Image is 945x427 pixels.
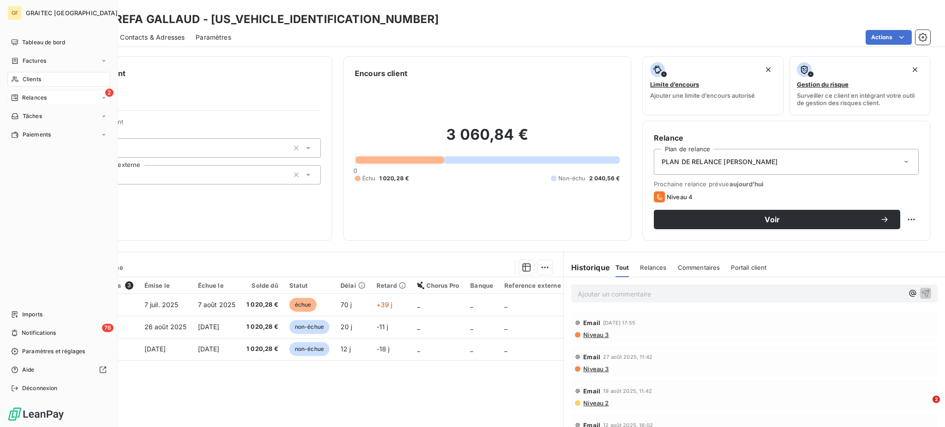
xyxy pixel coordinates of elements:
[22,94,47,102] span: Relances
[417,345,420,353] span: _
[196,33,231,42] span: Paramètres
[417,323,420,331] span: _
[640,264,666,271] span: Relances
[665,216,880,223] span: Voir
[23,130,51,139] span: Paiements
[650,81,699,88] span: Limite d’encours
[914,396,936,418] iframe: Intercom live chat
[504,282,561,289] div: Reference externe
[22,347,85,356] span: Paramètres et réglages
[379,174,409,183] span: 1 020,28 €
[678,264,720,271] span: Commentaires
[470,345,473,353] span: _
[355,125,620,153] h2: 3 060,84 €
[198,282,236,289] div: Échue le
[730,180,764,188] span: aujourd’hui
[504,301,507,308] span: _
[289,320,329,334] span: non-échue
[125,281,133,290] span: 3
[105,89,114,97] span: 2
[470,282,493,289] div: Banque
[22,38,65,47] span: Tableau de bord
[23,75,41,83] span: Clients
[504,345,507,353] span: _
[417,301,420,308] span: _
[26,9,118,17] span: GRAITEC [GEOGRAPHIC_DATA]
[289,282,329,289] div: Statut
[144,323,187,331] span: 26 août 2025
[341,323,353,331] span: 20 j
[341,301,352,308] span: 70 j
[377,301,393,308] span: +39 j
[866,30,912,45] button: Actions
[654,210,900,229] button: Voir
[144,282,187,289] div: Émise le
[583,319,600,326] span: Email
[246,282,278,289] div: Solde dû
[22,384,58,392] span: Déconnexion
[582,365,609,373] span: Niveau 3
[56,68,321,79] h6: Informations client
[377,345,390,353] span: -18 j
[583,387,600,395] span: Email
[23,57,46,65] span: Factures
[470,301,473,308] span: _
[289,342,329,356] span: non-échue
[558,174,585,183] span: Non-échu
[198,301,236,308] span: 7 août 2025
[667,193,693,201] span: Niveau 4
[583,353,600,361] span: Email
[289,298,317,312] span: échue
[7,407,65,421] img: Logo LeanPay
[7,6,22,20] div: GF
[355,68,407,79] h6: Encours client
[589,174,620,183] span: 2 040,56 €
[603,354,652,360] span: 27 août 2025, 11:42
[377,282,406,289] div: Retard
[377,323,389,331] span: -11 j
[789,56,930,115] button: Gestion du risqueSurveiller ce client en intégrant votre outil de gestion des risques client.
[504,323,507,331] span: _
[797,92,922,107] span: Surveiller ce client en intégrant votre outil de gestion des risques client.
[341,282,365,289] div: Délai
[7,362,110,377] a: Aide
[353,167,357,174] span: 0
[341,345,351,353] span: 12 j
[642,56,784,115] button: Limite d’encoursAjouter une limite d’encours autorisé
[22,366,35,374] span: Aide
[797,81,849,88] span: Gestion du risque
[198,345,220,353] span: [DATE]
[144,301,179,308] span: 7 juil. 2025
[22,310,42,319] span: Imports
[470,323,473,331] span: _
[650,92,755,99] span: Ajouter une limite d’encours autorisé
[654,132,919,143] h6: Relance
[933,396,940,403] span: 2
[246,344,278,354] span: 1 020,28 €
[22,329,56,337] span: Notifications
[81,11,439,28] h3: SAS PREFA GALLAUD - [US_VEHICLE_IDENTIFICATION_NUMBER]
[198,323,220,331] span: [DATE]
[102,324,114,332] span: 76
[662,157,778,166] span: PLAN DE RELANCE [PERSON_NAME]
[417,282,460,289] div: Chorus Pro
[564,262,610,273] h6: Historique
[603,320,635,326] span: [DATE] 17:55
[144,345,166,353] span: [DATE]
[603,388,652,394] span: 19 août 2025, 11:42
[582,399,609,407] span: Niveau 2
[731,264,766,271] span: Portail client
[246,322,278,332] span: 1 020,28 €
[246,300,278,309] span: 1 020,28 €
[74,118,321,131] span: Propriétés Client
[616,264,629,271] span: Tout
[654,180,919,188] span: Prochaine relance prévue
[582,331,609,338] span: Niveau 3
[23,112,42,120] span: Tâches
[362,174,376,183] span: Échu
[120,33,185,42] span: Contacts & Adresses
